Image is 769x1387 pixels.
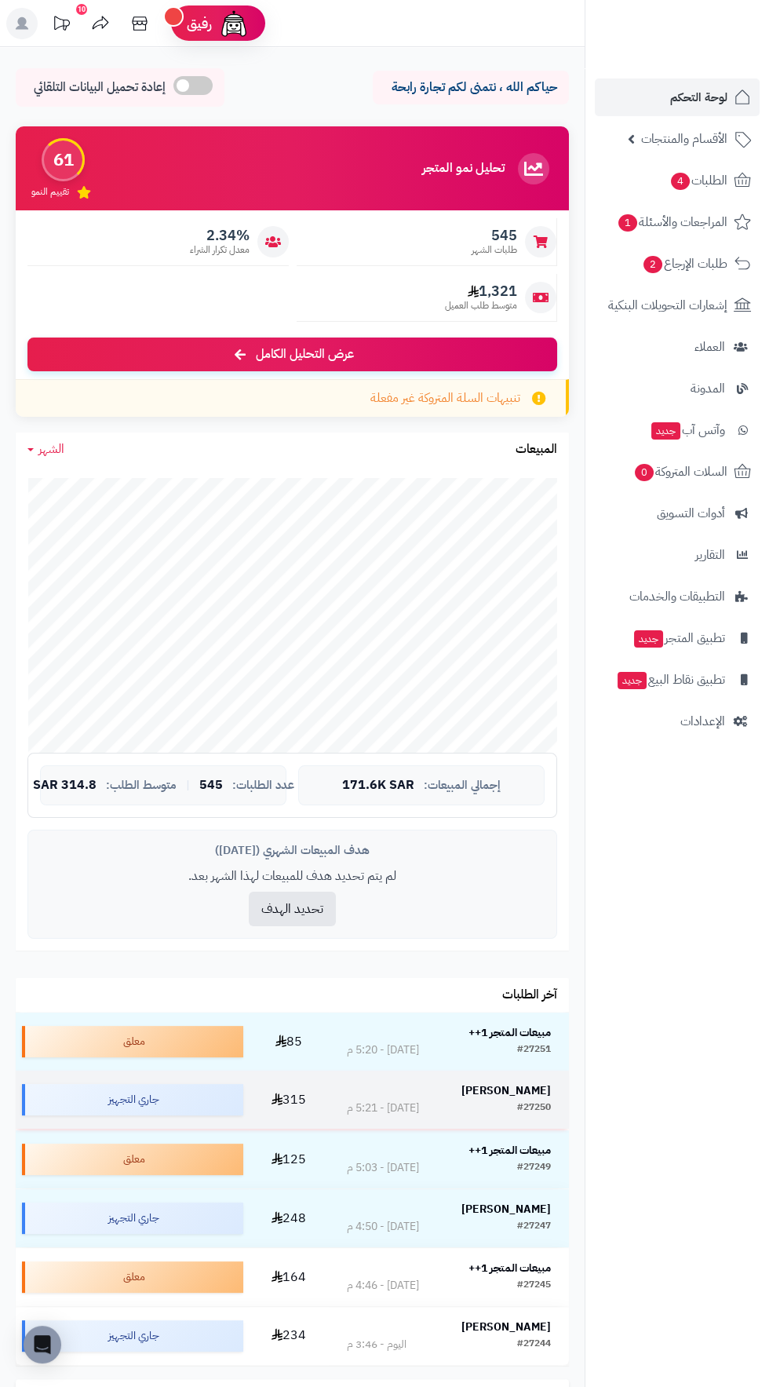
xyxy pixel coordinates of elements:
div: #27245 [517,1278,551,1294]
div: #27251 [517,1042,551,1058]
span: | [186,779,190,791]
span: رفيق [187,14,212,33]
button: تحديد الهدف [249,892,336,926]
span: 1 [618,214,637,232]
span: الشهر [38,440,64,458]
span: السلات المتروكة [633,461,727,483]
a: تحديثات المنصة [42,8,81,43]
a: تطبيق نقاط البيعجديد [595,661,760,699]
p: حياكم الله ، نتمنى لكم تجارة رابحة [384,78,557,97]
span: طلبات الشهر [472,243,517,257]
div: [DATE] - 5:21 م [347,1100,419,1116]
span: جديد [618,672,647,689]
span: طلبات الإرجاع [642,253,727,275]
span: عرض التحليل الكامل [256,345,354,363]
img: ai-face.png [218,8,250,39]
span: الأقسام والمنتجات [641,128,727,150]
div: جاري التجهيز [22,1084,243,1115]
td: 315 [250,1071,329,1129]
div: #27249 [517,1160,551,1176]
span: 314.8 SAR [33,779,97,793]
a: الشهر [27,440,64,458]
span: تنبيهات السلة المتروكة غير مفعلة [370,389,520,407]
a: أدوات التسويق [595,495,760,532]
span: الطلبات [669,170,727,192]
span: 0 [635,464,654,481]
strong: مبيعات المتجر 1++ [468,1260,551,1276]
span: 545 [199,779,223,793]
a: المدونة [595,370,760,407]
span: 2 [643,256,662,273]
span: تطبيق المتجر [632,627,725,649]
span: 1,321 [445,283,517,300]
span: 171.6K SAR [342,779,414,793]
span: المراجعات والأسئلة [617,211,727,233]
span: تقييم النمو [31,185,69,199]
div: [DATE] - 4:50 م [347,1219,419,1235]
span: الإعدادات [680,710,725,732]
span: لوحة التحكم [670,86,727,108]
div: جاري التجهيز [22,1320,243,1352]
a: طلبات الإرجاع2 [595,245,760,283]
td: 234 [250,1307,329,1365]
span: جديد [634,630,663,648]
div: معلق [22,1026,243,1057]
div: #27247 [517,1219,551,1235]
span: عدد الطلبات: [232,779,294,792]
span: 2.34% [190,227,250,244]
span: إعادة تحميل البيانات التلقائي [34,78,166,97]
span: معدل تكرار الشراء [190,243,250,257]
strong: مبيعات المتجر 1++ [468,1142,551,1159]
div: هدف المبيعات الشهري ([DATE]) [40,842,545,859]
a: وآتس آبجديد [595,411,760,449]
span: إجمالي المبيعات: [424,779,501,792]
td: 164 [250,1248,329,1306]
div: 10 [76,4,87,15]
span: التقارير [695,544,725,566]
h3: تحليل نمو المتجر [422,162,505,176]
td: 125 [250,1130,329,1188]
strong: [PERSON_NAME] [461,1201,551,1217]
div: معلق [22,1144,243,1175]
span: 545 [472,227,517,244]
a: تطبيق المتجرجديد [595,619,760,657]
span: وآتس آب [650,419,725,441]
div: جاري التجهيز [22,1203,243,1234]
a: التقارير [595,536,760,574]
a: الطلبات4 [595,162,760,199]
a: لوحة التحكم [595,78,760,116]
div: [DATE] - 5:20 م [347,1042,419,1058]
td: 85 [250,1013,329,1071]
span: متوسط طلب العميل [445,299,517,312]
span: أدوات التسويق [657,502,725,524]
span: 4 [671,173,690,190]
a: التطبيقات والخدمات [595,578,760,615]
a: الإعدادات [595,703,760,740]
strong: مبيعات المتجر 1++ [468,1024,551,1041]
a: عرض التحليل الكامل [27,338,557,371]
div: #27250 [517,1100,551,1116]
span: جديد [651,422,680,440]
div: [DATE] - 5:03 م [347,1160,419,1176]
p: لم يتم تحديد هدف للمبيعات لهذا الشهر بعد. [40,867,545,885]
a: العملاء [595,328,760,366]
span: العملاء [694,336,725,358]
h3: آخر الطلبات [502,988,557,1002]
span: تطبيق نقاط البيع [616,669,725,691]
div: اليوم - 3:46 م [347,1337,406,1352]
h3: المبيعات [516,443,557,457]
td: 248 [250,1189,329,1247]
div: #27244 [517,1337,551,1352]
a: إشعارات التحويلات البنكية [595,287,760,324]
span: متوسط الطلب: [106,779,177,792]
div: معلق [22,1261,243,1293]
span: إشعارات التحويلات البنكية [608,294,727,316]
span: التطبيقات والخدمات [629,586,725,608]
strong: [PERSON_NAME] [461,1319,551,1335]
a: السلات المتروكة0 [595,453,760,491]
div: [DATE] - 4:46 م [347,1278,419,1294]
strong: [PERSON_NAME] [461,1082,551,1099]
a: المراجعات والأسئلة1 [595,203,760,241]
span: المدونة [691,378,725,400]
div: Open Intercom Messenger [24,1326,61,1363]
